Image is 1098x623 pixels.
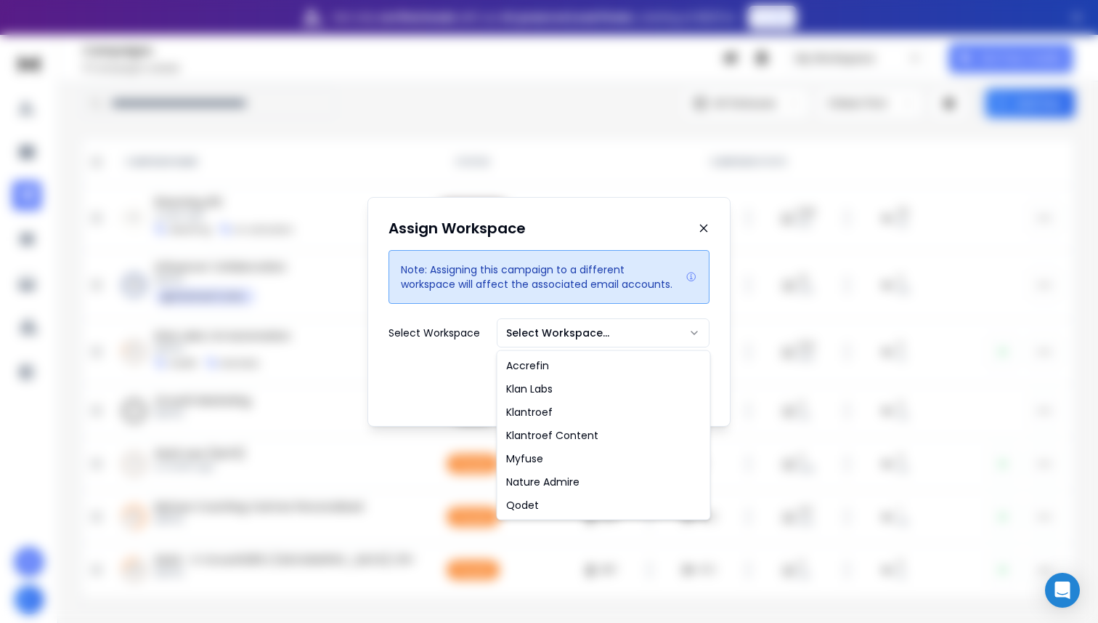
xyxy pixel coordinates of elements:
[401,262,680,292] p: Note: Assigning this campaign to a different workspace will affect the associated email accounts.
[506,358,549,373] div: Accrefin
[506,382,553,396] div: Klan Labs
[506,498,539,513] div: Qodet
[506,475,579,489] div: Nature Admire
[506,451,543,466] div: Myfuse
[506,405,553,419] div: Klantroef
[389,218,526,238] h1: Assign Workspace
[1045,573,1080,608] div: Open Intercom Messenger
[389,326,482,340] p: Select Workspace
[497,318,709,347] button: Select Workspace...
[506,428,598,443] div: Klantroef Content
